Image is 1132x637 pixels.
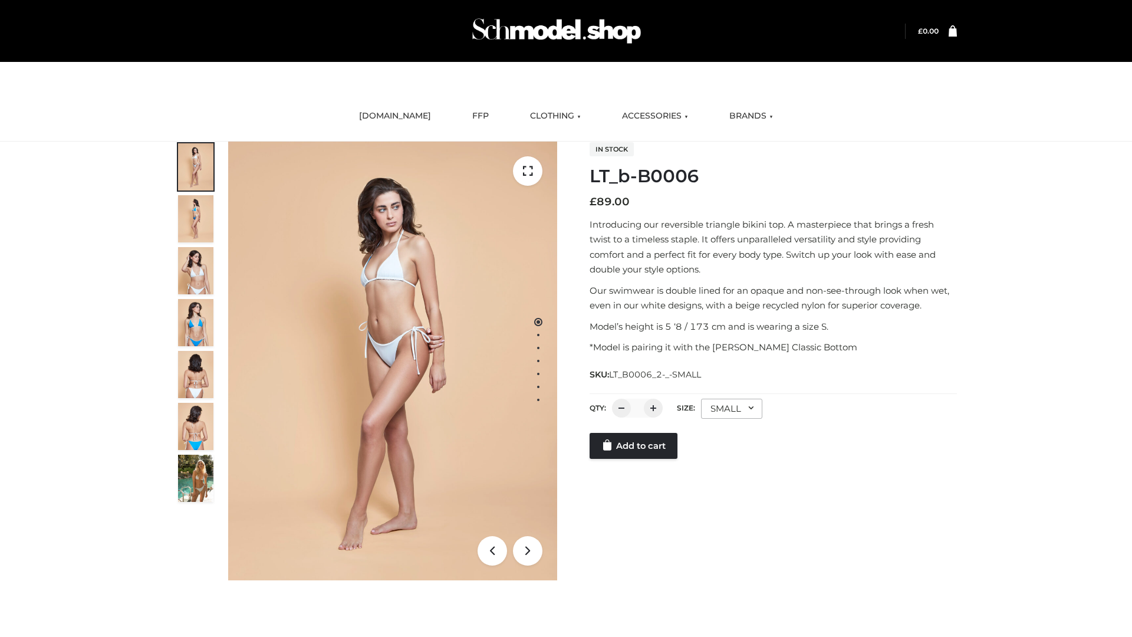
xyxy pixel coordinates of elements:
p: Model’s height is 5 ‘8 / 173 cm and is wearing a size S. [590,319,957,334]
span: £ [590,195,597,208]
h1: LT_b-B0006 [590,166,957,187]
a: £0.00 [918,27,939,35]
img: ArielClassicBikiniTop_CloudNine_AzureSky_OW114ECO_7-scaled.jpg [178,351,213,398]
p: Introducing our reversible triangle bikini top. A masterpiece that brings a fresh twist to a time... [590,217,957,277]
a: CLOTHING [521,103,590,129]
span: In stock [590,142,634,156]
label: QTY: [590,403,606,412]
img: ArielClassicBikiniTop_CloudNine_AzureSky_OW114ECO_1 [228,142,557,580]
a: [DOMAIN_NAME] [350,103,440,129]
span: LT_B0006_2-_-SMALL [609,369,701,380]
div: SMALL [701,399,762,419]
bdi: 0.00 [918,27,939,35]
p: *Model is pairing it with the [PERSON_NAME] Classic Bottom [590,340,957,355]
a: BRANDS [720,103,782,129]
p: Our swimwear is double lined for an opaque and non-see-through look when wet, even in our white d... [590,283,957,313]
img: ArielClassicBikiniTop_CloudNine_AzureSky_OW114ECO_3-scaled.jpg [178,247,213,294]
img: Arieltop_CloudNine_AzureSky2.jpg [178,455,213,502]
img: ArielClassicBikiniTop_CloudNine_AzureSky_OW114ECO_4-scaled.jpg [178,299,213,346]
label: Size: [677,403,695,412]
img: ArielClassicBikiniTop_CloudNine_AzureSky_OW114ECO_2-scaled.jpg [178,195,213,242]
span: £ [918,27,923,35]
a: Add to cart [590,433,677,459]
img: ArielClassicBikiniTop_CloudNine_AzureSky_OW114ECO_1-scaled.jpg [178,143,213,191]
img: ArielClassicBikiniTop_CloudNine_AzureSky_OW114ECO_8-scaled.jpg [178,403,213,450]
span: SKU: [590,367,702,382]
img: Schmodel Admin 964 [468,8,645,54]
bdi: 89.00 [590,195,630,208]
a: ACCESSORIES [613,103,697,129]
a: FFP [463,103,498,129]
